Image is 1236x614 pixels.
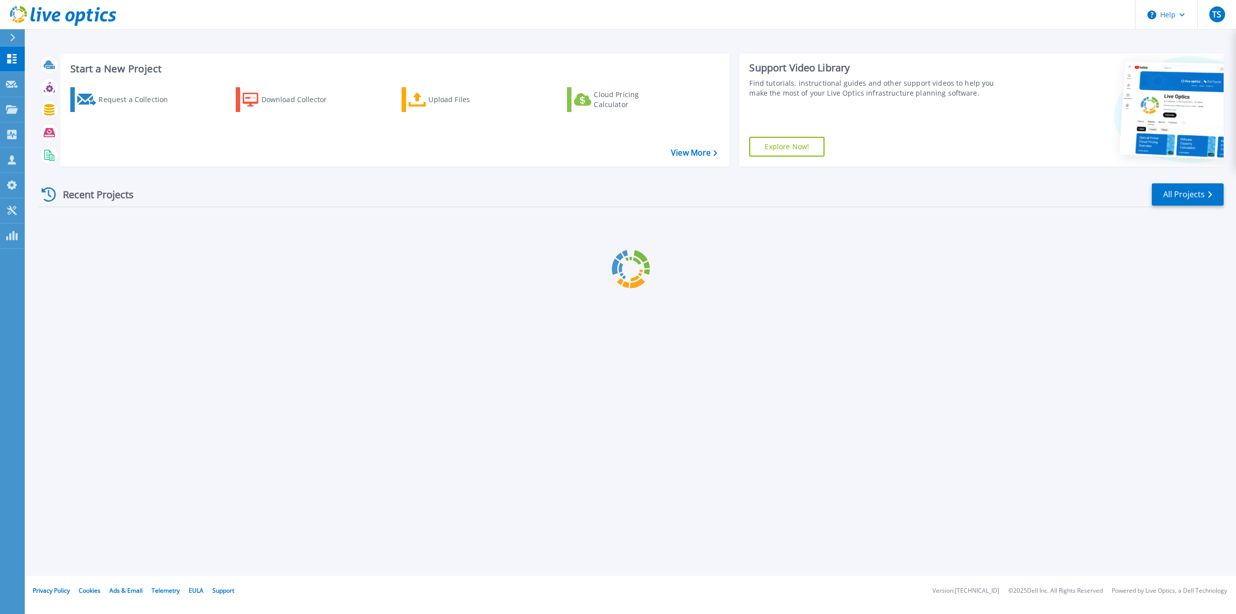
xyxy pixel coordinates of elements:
[99,90,178,110] div: Request a Collection
[749,61,999,74] div: Support Video Library
[1152,183,1224,206] a: All Projects
[749,78,999,98] div: Find tutorials, instructional guides and other support videos to help you make the most of your L...
[189,586,204,595] a: EULA
[671,148,717,158] a: View More
[70,63,717,74] h3: Start a New Project
[1212,10,1221,18] span: TS
[749,137,824,157] a: Explore Now!
[594,90,673,110] div: Cloud Pricing Calculator
[109,586,143,595] a: Ads & Email
[1008,588,1103,594] li: © 2025 Dell Inc. All Rights Reserved
[261,90,341,110] div: Download Collector
[152,586,180,595] a: Telemetry
[402,87,512,112] a: Upload Files
[33,586,70,595] a: Privacy Policy
[428,90,508,110] div: Upload Files
[932,588,999,594] li: Version: [TECHNICAL_ID]
[38,182,147,207] div: Recent Projects
[212,586,234,595] a: Support
[236,87,346,112] a: Download Collector
[1112,588,1227,594] li: Powered by Live Optics, a Dell Technology
[567,87,677,112] a: Cloud Pricing Calculator
[70,87,181,112] a: Request a Collection
[79,586,101,595] a: Cookies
